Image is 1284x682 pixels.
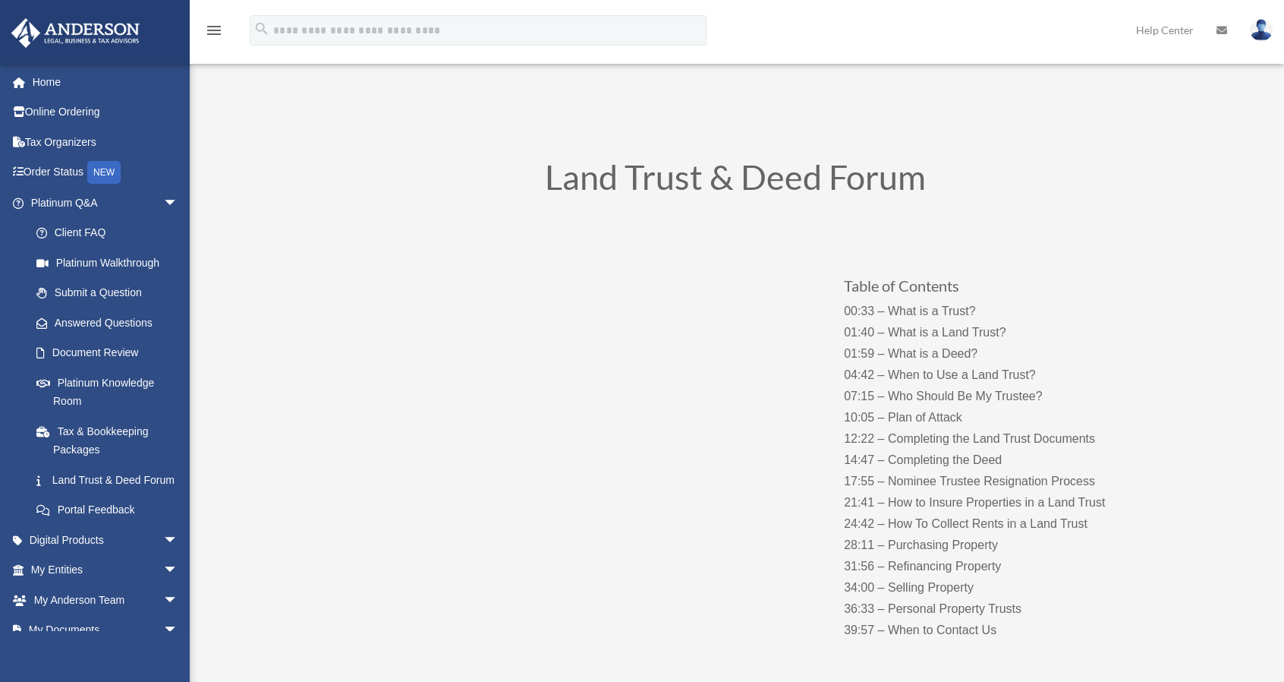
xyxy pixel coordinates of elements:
[163,555,194,586] span: arrow_drop_down
[1250,19,1273,41] img: User Pic
[21,416,201,465] a: Tax & Bookkeeping Packages
[11,157,201,188] a: Order StatusNEW
[844,278,1144,301] h3: Table of Contents
[7,18,144,48] img: Anderson Advisors Platinum Portal
[21,465,194,495] a: Land Trust & Deed Forum
[163,585,194,616] span: arrow_drop_down
[11,127,201,157] a: Tax Organizers
[87,161,121,184] div: NEW
[21,308,201,338] a: Answered Questions
[11,525,201,555] a: Digital Productsarrow_drop_down
[21,248,201,278] a: Platinum Walkthrough
[11,67,201,97] a: Home
[21,368,201,416] a: Platinum Knowledge Room
[163,188,194,219] span: arrow_drop_down
[21,278,201,308] a: Submit a Question
[163,525,194,556] span: arrow_drop_down
[205,21,223,39] i: menu
[11,555,201,586] a: My Entitiesarrow_drop_down
[205,27,223,39] a: menu
[163,615,194,646] span: arrow_drop_down
[11,97,201,128] a: Online Ordering
[844,301,1144,641] p: 00:33 – What is a Trust? 01:40 – What is a Land Trust? 01:59 – What is a Deed? 04:42 – When to Us...
[11,188,201,218] a: Platinum Q&Aarrow_drop_down
[326,160,1145,202] h1: Land Trust & Deed Forum
[21,495,201,526] a: Portal Feedback
[21,218,201,248] a: Client FAQ
[253,21,270,37] i: search
[11,615,201,646] a: My Documentsarrow_drop_down
[21,338,201,368] a: Document Review
[11,585,201,615] a: My Anderson Teamarrow_drop_down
